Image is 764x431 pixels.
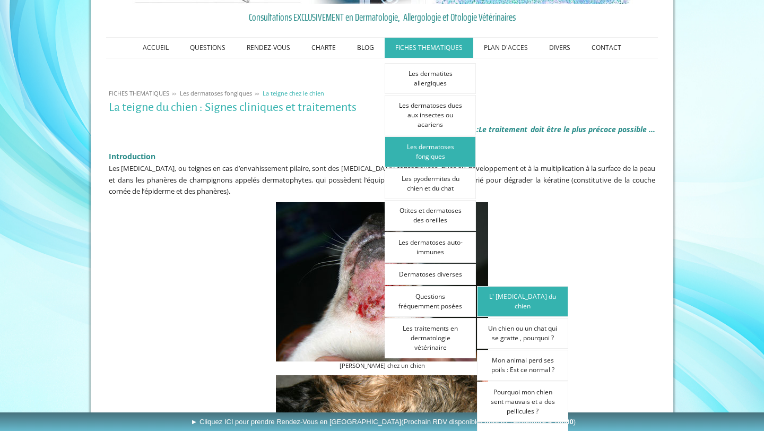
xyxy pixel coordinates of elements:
a: PLAN D'ACCES [473,38,539,58]
a: Les dermatoses dues aux insectes ou acariens [385,95,476,135]
a: Un chien ou un chat qui se gratte , pourquoi ? [477,318,568,349]
a: Les pyodermites du chien et du chat [385,168,476,199]
span: Introduction [109,151,155,161]
a: Pourquoi mon chien sent mauvais et a des pellicules ? [477,382,568,422]
a: Les dermatoses auto-immunes [385,232,476,263]
span: Les dermatoses fongiques [180,89,252,97]
a: Questions fréquemment posées [385,286,476,317]
img: Signes cliniques et traitement de la teigne du chien [276,202,488,361]
a: FICHES THEMATIQUES [106,89,172,97]
a: Consultations EXCLUSIVEMENT en Dermatologie, Allergologie et Otologie Vétérinaires [109,9,655,25]
a: Les traitements en dermatologie vétérinaire [385,318,476,358]
span: Le traitement [479,124,527,134]
span: Les [MEDICAL_DATA], ou teignes en cas d’envahissement pilaire, sont des [MEDICAL_DATA] contagieus... [109,163,655,196]
a: FICHES THEMATIQUES [385,38,473,58]
a: Otites et dermatoses des oreilles [385,200,476,231]
a: La teigne chez le chien [260,89,327,97]
a: L' [MEDICAL_DATA] du chien [477,286,568,317]
span: (Prochain RDV disponible ) [401,418,576,426]
a: BLOG [346,38,385,58]
a: Les dermatoses fongiques [177,89,255,97]
figcaption: [PERSON_NAME] chez un chien [276,361,488,370]
span: doit être le plus précoce possible ... [531,124,655,134]
a: CONTACT [581,38,632,58]
a: Mon animal perd ses poils : Est ce normal ? [477,350,568,381]
span: FICHES THEMATIQUES [109,89,169,97]
span: ► Cliquez ICI pour prendre Rendez-Vous en [GEOGRAPHIC_DATA] [190,418,576,426]
a: Les dermatites allergiques [385,63,476,94]
h1: La teigne du chien : Signes cliniques et traitements [109,101,655,114]
span: La teigne chez le chien [263,89,324,97]
a: CHARTE [301,38,346,58]
a: ACCUEIL [132,38,179,58]
a: Dermatoses diverses [385,264,476,285]
a: DIVERS [539,38,581,58]
a: QUESTIONS [179,38,236,58]
a: Les dermatoses fongiques [385,136,476,167]
a: RENDEZ-VOUS [236,38,301,58]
